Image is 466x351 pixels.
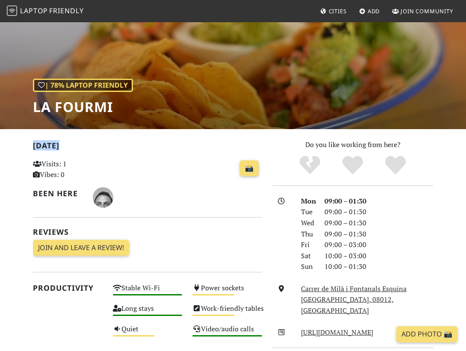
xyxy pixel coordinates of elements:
div: Tue [296,206,320,218]
div: Wed [296,218,320,229]
div: 09:00 – 01:30 [319,218,438,229]
div: 10:00 – 03:00 [319,251,438,262]
span: Add [368,7,380,15]
span: Friendly [49,6,83,15]
h2: Been here [33,189,83,198]
p: Do you like working from here? [272,139,433,150]
h2: [DATE] [33,141,262,153]
img: 3041-matteo.jpg [93,187,113,208]
div: 10:00 – 01:30 [319,261,438,272]
a: [URL][DOMAIN_NAME] [301,327,373,337]
h2: Productivity [33,283,103,292]
div: Thu [296,229,320,240]
a: Join and leave a review! [33,240,129,256]
div: Fri [296,239,320,251]
a: Join Community [389,3,457,19]
div: Yes [331,155,374,176]
div: Long stays [108,302,188,323]
span: Cities [329,7,347,15]
span: Laptop [20,6,48,15]
a: Carrer de Milà i Fontanals Esquina [GEOGRAPHIC_DATA], 08012, [GEOGRAPHIC_DATA] [301,284,407,315]
a: LaptopFriendly LaptopFriendly [7,4,84,19]
h1: La Fourmi [33,99,133,115]
div: 09:00 – 01:30 [319,206,438,218]
span: Matteo Palmieri [93,192,113,201]
div: 09:00 – 01:30 [319,229,438,240]
div: 09:00 – 01:30 [319,196,438,207]
div: 09:00 – 03:00 [319,239,438,251]
div: Stable Wi-Fi [108,282,188,302]
a: 📸 [240,160,259,177]
div: Work-friendly tables [187,302,267,323]
span: Join Community [401,7,453,15]
div: Power sockets [187,282,267,302]
div: Sun [296,261,320,272]
div: Definitely! [374,155,417,176]
p: Visits: 1 Vibes: 0 [33,159,103,180]
h2: Reviews [33,227,262,236]
div: Mon [296,196,320,207]
div: | 78% Laptop Friendly [33,79,133,92]
div: Video/audio calls [187,323,267,343]
div: No [289,155,331,176]
a: Add Photo 📸 [396,326,457,342]
a: Cities [317,3,350,19]
img: LaptopFriendly [7,6,17,16]
div: Quiet [108,323,188,343]
div: Sat [296,251,320,262]
a: Add [356,3,383,19]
